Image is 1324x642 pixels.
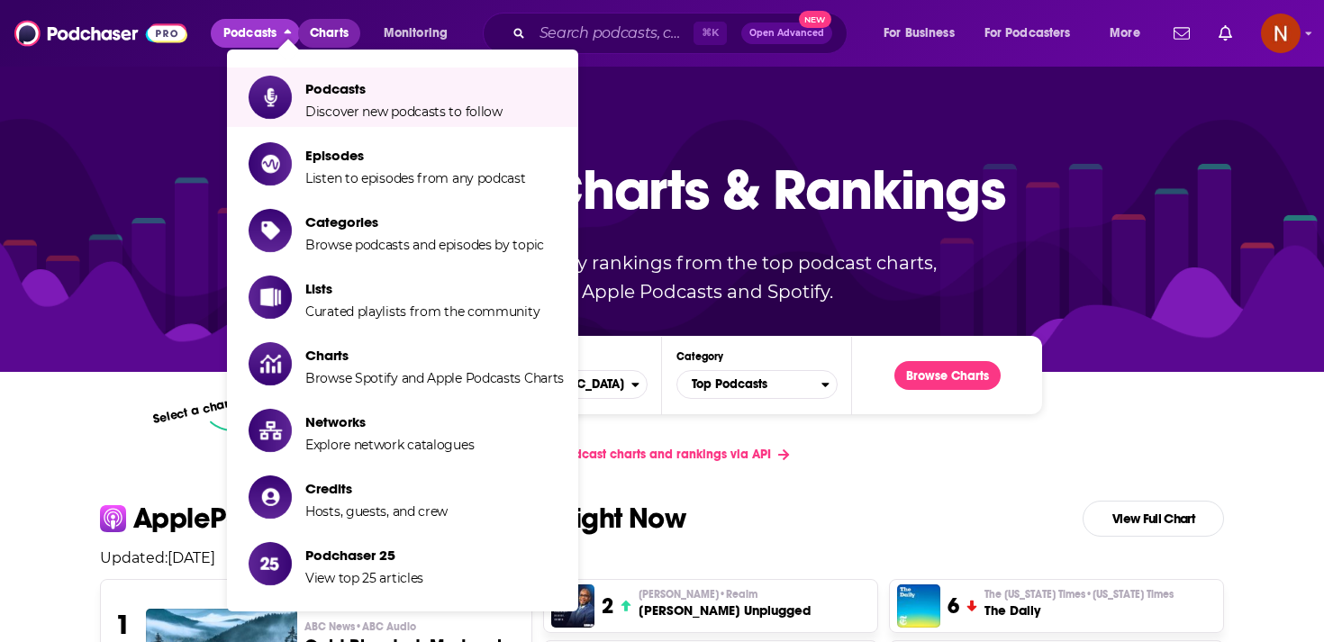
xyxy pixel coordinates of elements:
[799,11,831,28] span: New
[305,437,474,453] span: Explore network catalogues
[984,601,1174,619] h3: The Daily
[984,587,1174,601] span: The [US_STATE] Times
[319,131,1006,248] p: Podcast Charts & Rankings
[305,547,423,564] span: Podchaser 25
[133,504,685,533] p: Apple Podcasts Top U.S. Podcasts Right Now
[534,447,771,462] span: Get podcast charts and rankings via API
[639,587,757,601] span: [PERSON_NAME]
[973,19,1097,48] button: open menu
[305,80,503,97] span: Podcasts
[639,601,811,619] h3: [PERSON_NAME] Unplugged
[520,432,803,476] a: Get podcast charts and rankings via API
[639,587,811,619] a: [PERSON_NAME]•Realm[PERSON_NAME] Unplugged
[1097,19,1163,48] button: open menu
[384,21,448,46] span: Monitoring
[1083,501,1224,537] a: View Full Chart
[298,19,359,48] a: Charts
[223,21,277,46] span: Podcasts
[305,503,448,520] span: Hosts, guests, and crew
[532,19,694,48] input: Search podcasts, credits, & more...
[639,587,811,601] p: Mick Hunt • Realm
[984,21,1071,46] span: For Podcasters
[305,480,448,497] span: Credits
[305,280,540,297] span: Lists
[1261,14,1301,53] button: Show profile menu
[1085,588,1174,601] span: • [US_STATE] Times
[355,620,416,633] span: • ABC Audio
[211,19,300,48] button: close menu
[719,588,757,601] span: • Realm
[14,16,187,50] img: Podchaser - Follow, Share and Rate Podcasts
[1211,18,1239,49] a: Show notifications dropdown
[310,21,349,46] span: Charts
[1261,14,1301,53] img: User Profile
[749,29,824,38] span: Open Advanced
[1166,18,1197,49] a: Show notifications dropdown
[948,592,959,619] h3: 6
[352,249,972,306] p: Up-to-date popularity rankings from the top podcast charts, including Apple Podcasts and Spotify.
[305,370,564,386] span: Browse Spotify and Apple Podcasts Charts
[115,609,131,641] h3: 1
[151,395,234,427] p: Select a chart
[500,13,865,54] div: Search podcasts, credits, & more...
[305,303,540,320] span: Curated playlists from the community
[897,584,940,628] img: The Daily
[741,23,832,44] button: Open AdvancedNew
[305,104,503,120] span: Discover new podcasts to follow
[304,619,416,634] span: ABC News
[305,237,544,253] span: Browse podcasts and episodes by topic
[984,587,1174,601] p: The New York Times • New York Times
[305,170,526,186] span: Listen to episodes from any podcast
[1110,21,1140,46] span: More
[305,347,564,364] span: Charts
[884,21,955,46] span: For Business
[676,370,838,399] button: Categories
[871,19,977,48] button: open menu
[371,19,471,48] button: open menu
[86,549,1238,566] p: Updated: [DATE]
[677,369,821,400] span: Top Podcasts
[305,413,474,430] span: Networks
[304,619,518,634] p: ABC News • ABC Audio
[894,361,1001,390] button: Browse Charts
[100,505,126,531] img: apple Icon
[305,213,544,231] span: Categories
[694,22,727,45] span: ⌘ K
[305,147,526,164] span: Episodes
[984,587,1174,619] a: The [US_STATE] Times•[US_STATE] TimesThe Daily
[210,415,267,432] img: select arrow
[305,570,423,586] span: View top 25 articles
[1261,14,1301,53] span: Logged in as AdelNBM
